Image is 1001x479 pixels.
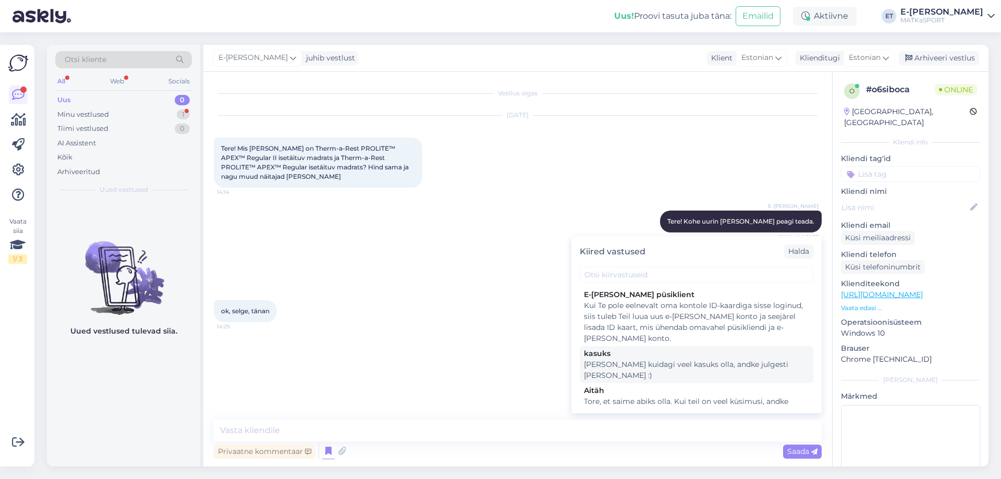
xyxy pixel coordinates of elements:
[55,75,67,88] div: All
[57,152,72,163] div: Kõik
[584,348,809,359] div: kasuks
[8,53,28,73] img: Askly Logo
[175,95,190,105] div: 0
[57,95,71,105] div: Uus
[584,300,809,344] div: Kui Te pole eelnevalt oma kontole ID-kaardiga sisse loginud, siis tuleb Teil luua uus e-[PERSON_N...
[302,53,355,64] div: juhib vestlust
[784,244,813,259] div: Halda
[221,144,410,180] span: Tere! Mis [PERSON_NAME] on Therm-a-Rest PROLITE™ APEX™ Regular II isetäituv madrats ja Therm-a-Re...
[841,231,915,245] div: Küsi meiliaadressi
[841,186,980,197] p: Kliendi nimi
[177,109,190,120] div: 1
[100,185,148,194] span: Uued vestlused
[841,153,980,164] p: Kliendi tag'id
[768,202,819,210] span: E-[PERSON_NAME]
[214,89,822,98] div: Vestlus algas
[667,217,814,225] span: Tere! Kohe uurin [PERSON_NAME] peagi teada.
[221,307,270,315] span: ok, selge, tänan
[841,328,980,339] p: Windows 10
[736,6,780,26] button: Emailid
[217,188,256,196] span: 14:14
[841,317,980,328] p: Operatsioonisüsteem
[614,10,731,22] div: Proovi tasuta juba täna:
[108,75,126,88] div: Web
[844,106,970,128] div: [GEOGRAPHIC_DATA], [GEOGRAPHIC_DATA]
[841,202,968,213] input: Lisa nimi
[882,9,896,23] div: ET
[900,16,983,24] div: MATKaSPORT
[214,445,315,459] div: Privaatne kommentaar
[70,326,177,337] p: Uued vestlused tulevad siia.
[707,53,733,64] div: Klient
[841,220,980,231] p: Kliendi email
[779,233,819,241] span: Nähtud ✓ 14:15
[900,8,983,16] div: E-[PERSON_NAME]
[166,75,192,88] div: Socials
[217,323,256,330] span: 14:25
[841,278,980,289] p: Klienditeekond
[214,110,822,120] div: [DATE]
[584,359,809,381] div: [PERSON_NAME] kuidagi veel kasuks olla, andke julgesti [PERSON_NAME] :)
[866,83,935,96] div: # o6siboca
[841,138,980,147] div: Kliendi info
[8,254,27,264] div: 1 / 3
[841,375,980,385] div: [PERSON_NAME]
[787,447,817,456] span: Saada
[793,7,857,26] div: Aktiivne
[57,109,109,120] div: Minu vestlused
[175,124,190,134] div: 0
[841,290,923,299] a: [URL][DOMAIN_NAME]
[614,11,634,21] b: Uus!
[841,343,980,354] p: Brauser
[65,54,106,65] span: Otsi kliente
[584,289,809,300] div: E-[PERSON_NAME] püsiklient
[841,260,925,274] div: Küsi telefoninumbrit
[849,87,854,95] span: o
[899,51,979,65] div: Arhiveeri vestlus
[841,249,980,260] p: Kliendi telefon
[841,166,980,182] input: Lisa tag
[584,385,809,396] div: Aitäh
[841,303,980,313] p: Vaata edasi ...
[57,167,100,177] div: Arhiveeritud
[580,245,645,258] div: Kiired vastused
[218,52,288,64] span: E-[PERSON_NAME]
[900,8,995,24] a: E-[PERSON_NAME]MATKaSPORT
[580,267,813,283] input: Otsi kiirvastuseid
[8,217,27,264] div: Vaata siia
[841,354,980,365] p: Chrome [TECHNICAL_ID]
[741,52,773,64] span: Estonian
[935,84,977,95] span: Online
[849,52,881,64] span: Estonian
[57,138,96,149] div: AI Assistent
[47,223,200,316] img: No chats
[584,396,809,418] div: Tore, et saime abiks olla. Kui teil on veel küsimusi, andke julgelt märku ja aitame hea meelega.
[841,391,980,402] p: Märkmed
[57,124,108,134] div: Tiimi vestlused
[796,53,840,64] div: Klienditugi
